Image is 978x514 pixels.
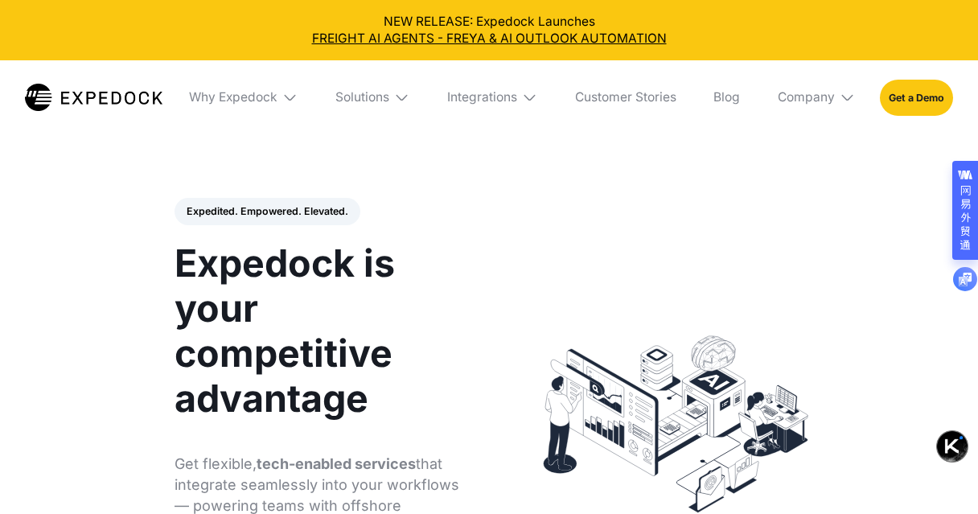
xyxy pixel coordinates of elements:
div: Company [778,89,835,105]
a: Get a Demo [880,80,953,116]
div: Solutions [335,89,389,105]
a: FREIGHT AI AGENTS - FREYA & AI OUTLOOK AUTOMATION [13,30,966,47]
div: Integrations [447,89,517,105]
iframe: Chat Widget [898,437,978,514]
a: Blog [701,60,753,135]
a: Customer Stories [562,60,688,135]
strong: tech-enabled services [257,455,416,472]
div: NEW RELEASE: Expedock Launches [13,13,966,48]
div: Integrations [434,60,549,135]
div: Company [765,60,867,135]
div: Why Expedock [189,89,277,105]
div: Solutions [323,60,421,135]
div: Why Expedock [176,60,310,135]
h1: Expedock is your competitive advantage [175,241,471,421]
